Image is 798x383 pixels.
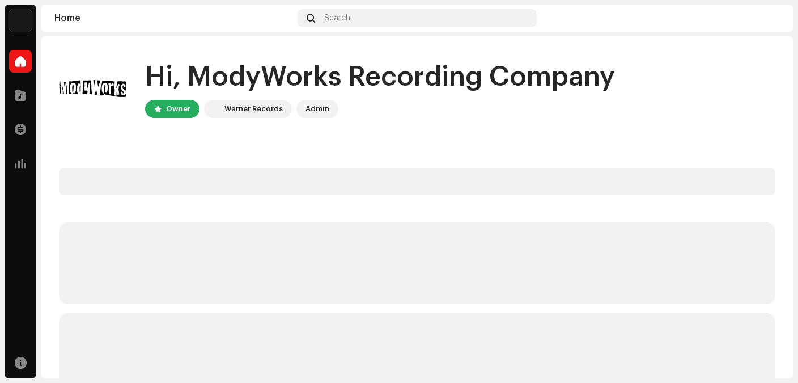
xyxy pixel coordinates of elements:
[762,9,780,27] img: ae092520-180b-4f7c-b02d-a8b0c132bb58
[145,59,615,95] div: Hi, ModyWorks Recording Company
[324,14,350,23] span: Search
[59,54,127,123] img: ae092520-180b-4f7c-b02d-a8b0c132bb58
[206,102,220,116] img: acab2465-393a-471f-9647-fa4d43662784
[305,102,329,116] div: Admin
[166,102,190,116] div: Owner
[9,9,32,32] img: acab2465-393a-471f-9647-fa4d43662784
[54,14,293,23] div: Home
[224,102,283,116] div: Warner Records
